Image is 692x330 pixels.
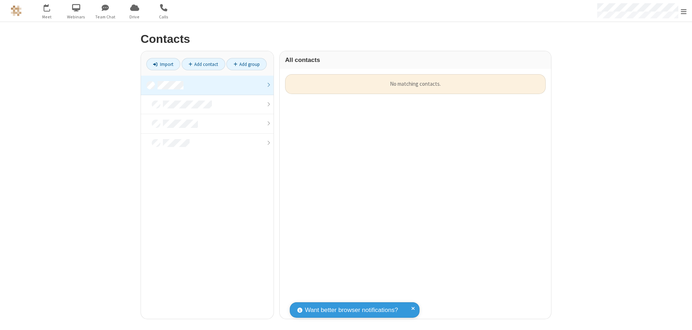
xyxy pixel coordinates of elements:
[285,57,546,63] h3: All contacts
[226,58,267,70] a: Add group
[141,33,551,45] h2: Contacts
[121,14,148,20] span: Drive
[182,58,225,70] a: Add contact
[34,14,61,20] span: Meet
[146,58,180,70] a: Import
[150,14,177,20] span: Calls
[11,5,22,16] img: QA Selenium DO NOT DELETE OR CHANGE
[63,14,90,20] span: Webinars
[305,306,398,315] span: Want better browser notifications?
[49,4,53,9] div: 9
[280,69,551,319] div: grid
[285,74,546,94] div: No matching contacts.
[92,14,119,20] span: Team Chat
